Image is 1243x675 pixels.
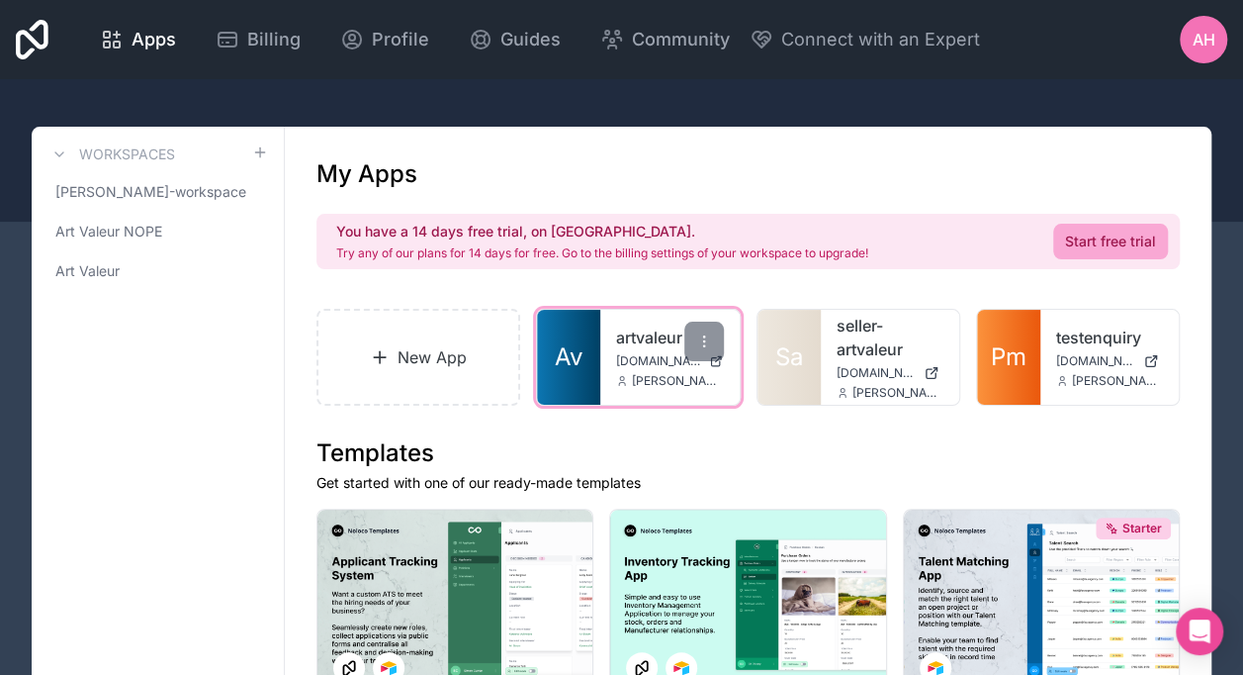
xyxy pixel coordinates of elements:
[55,261,120,281] span: Art Valeur
[852,385,943,401] span: [PERSON_NAME][EMAIL_ADDRESS][DOMAIN_NAME]
[47,214,268,249] a: Art Valeur NOPE
[991,341,1026,373] span: Pm
[55,182,246,202] span: [PERSON_NAME]-workspace
[324,18,445,61] a: Profile
[837,365,943,381] a: [DOMAIN_NAME]
[1122,521,1162,536] span: Starter
[775,341,803,373] span: Sa
[1072,373,1163,389] span: [PERSON_NAME][EMAIL_ADDRESS][DOMAIN_NAME]
[79,145,175,164] h3: Workspaces
[837,365,916,381] span: [DOMAIN_NAME]
[632,26,730,53] span: Community
[316,473,1180,493] p: Get started with one of our ready-made templates
[750,26,980,53] button: Connect with an Expert
[200,18,316,61] a: Billing
[781,26,980,53] span: Connect with an Expert
[316,309,520,406] a: New App
[132,26,176,53] span: Apps
[977,310,1040,405] a: Pm
[616,353,723,369] a: [DOMAIN_NAME]
[500,26,561,53] span: Guides
[316,437,1180,469] h1: Templates
[632,373,723,389] span: [PERSON_NAME][EMAIL_ADDRESS][DOMAIN_NAME]
[47,253,268,289] a: Art Valeur
[316,158,417,190] h1: My Apps
[453,18,577,61] a: Guides
[1176,608,1223,655] div: Open Intercom Messenger
[1056,353,1135,369] span: [DOMAIN_NAME]
[1193,28,1215,51] span: AH
[336,222,868,241] h2: You have a 14 days free trial, on [GEOGRAPHIC_DATA].
[555,341,582,373] span: Av
[372,26,429,53] span: Profile
[1056,326,1163,349] a: testenquiry
[537,310,600,405] a: Av
[47,174,268,210] a: [PERSON_NAME]-workspace
[47,143,175,166] a: Workspaces
[247,26,301,53] span: Billing
[55,222,162,241] span: Art Valeur NOPE
[616,353,701,369] span: [DOMAIN_NAME]
[1053,224,1168,259] a: Start free trial
[1056,353,1163,369] a: [DOMAIN_NAME]
[336,245,868,261] p: Try any of our plans for 14 days for free. Go to the billing settings of your workspace to upgrade!
[584,18,746,61] a: Community
[837,314,943,361] a: seller-artvaleur
[616,326,723,349] a: artvaleur
[757,310,821,405] a: Sa
[84,18,192,61] a: Apps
